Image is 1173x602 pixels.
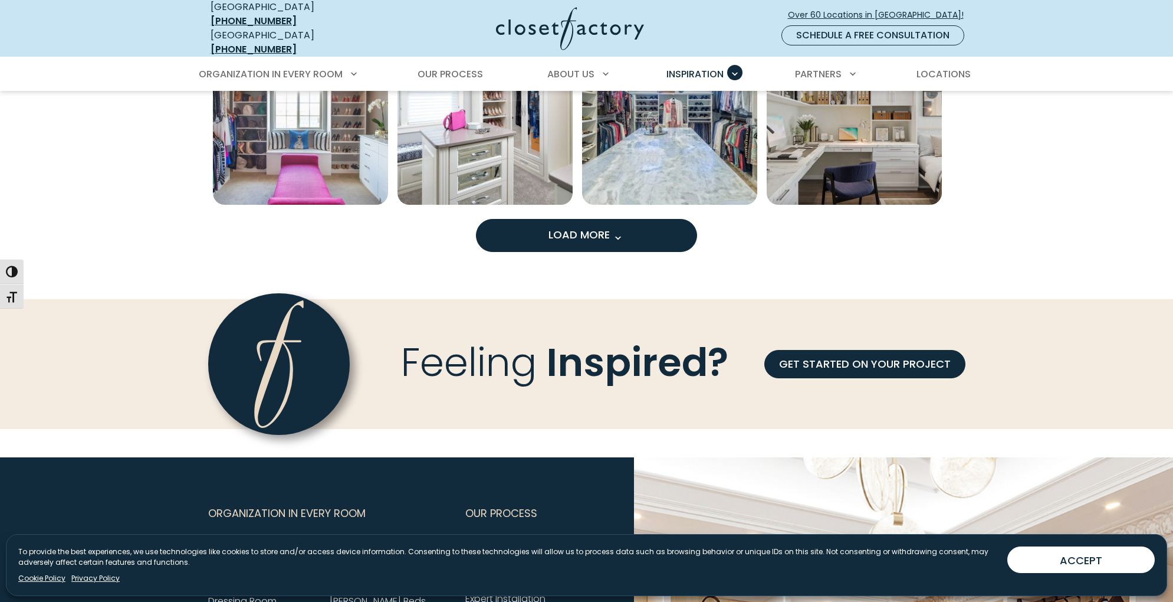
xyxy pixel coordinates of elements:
img: Walk-in closet with dual hanging rods, crown molding, built-in drawers and window seat bench. [213,30,388,205]
img: Large central island and dual handing rods in walk-in closet. Features glass open shelving and cr... [582,30,757,205]
a: Privacy Policy [71,573,120,584]
span: Locations [916,67,971,81]
a: Cookie Policy [18,573,65,584]
button: Load more inspiration gallery images [476,219,697,252]
span: Organization in Every Room [208,499,366,528]
a: Schedule a Free Consultation [781,25,964,45]
span: Load More [548,227,625,242]
span: Feeling [401,335,537,390]
p: To provide the best experiences, we use technologies like cookies to store and/or access device i... [18,547,998,568]
span: Our Process [465,499,537,528]
a: [PHONE_NUMBER] [211,14,297,28]
a: Open inspiration gallery to preview enlarged image [582,30,757,205]
a: Open inspiration gallery to preview enlarged image [767,30,942,205]
span: Inspiration [666,67,724,81]
button: Footer Subnav Button - Our Process [465,499,580,528]
button: ACCEPT [1007,547,1155,573]
span: Partners [795,67,842,81]
a: Open inspiration gallery to preview enlarged image [213,30,388,205]
div: [GEOGRAPHIC_DATA] [211,28,382,57]
img: Wall bed built into shaker cabinetry in office, includes crown molding and goose neck lighting. [767,30,942,205]
img: Walk-in closet with open shoe shelving with elite chrome toe stops, glass inset door fronts, and ... [397,30,573,205]
a: Open inspiration gallery to preview enlarged image [397,30,573,205]
span: About Us [547,67,594,81]
nav: Primary Menu [190,58,983,91]
span: Our Process [418,67,483,81]
img: Closet Factory Logo [496,7,644,50]
a: Over 60 Locations in [GEOGRAPHIC_DATA]! [787,5,974,25]
span: Organization in Every Room [199,67,343,81]
button: Footer Subnav Button - Organization in Every Room [208,499,451,528]
span: Inspired? [546,335,728,390]
a: GET STARTED ON YOUR PROJECT [764,350,965,378]
span: Over 60 Locations in [GEOGRAPHIC_DATA]! [788,9,973,21]
a: [PHONE_NUMBER] [211,42,297,56]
